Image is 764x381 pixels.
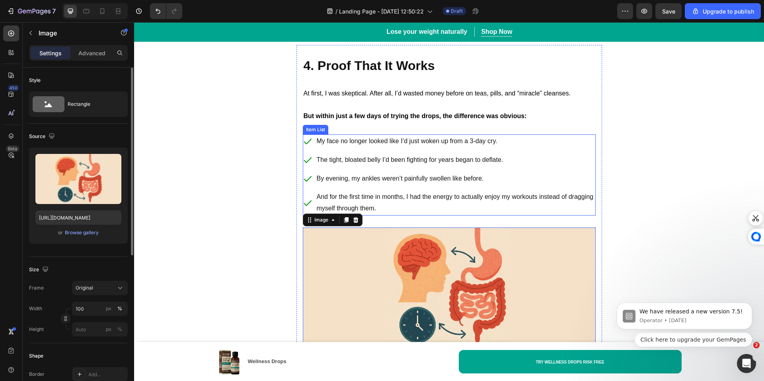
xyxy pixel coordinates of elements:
p: The tight, bloated belly I’d been fighting for years began to deflate. [183,132,460,144]
p: Settings [39,49,62,57]
p: 7 [52,6,56,16]
div: Beta [6,146,19,152]
span: Landing Page - [DATE] 12:50:22 [339,7,424,16]
div: Browse gallery [65,229,99,236]
div: % [117,305,122,312]
button: Original [72,281,128,295]
label: Width [29,305,42,312]
div: Shape [29,352,43,360]
span: / [335,7,337,16]
p: And for the first time in months, I had the energy to actually enjoy my workouts instead of dragg... [183,169,460,192]
iframe: Intercom notifications message [605,276,764,360]
div: Border [29,371,45,378]
span: Original [76,284,93,292]
p: Image [39,28,106,38]
div: Undo/Redo [150,3,182,19]
input: px% [72,301,128,316]
div: 450 [8,85,19,91]
img: gempages_577098816084247540-e8f6eb15-98fe-40c1-ace5-08c97a836aee.jpg [169,205,462,326]
div: Add... [88,371,126,378]
div: Item List [170,104,193,111]
div: Image [179,194,196,201]
button: % [104,304,113,313]
div: px [106,326,111,333]
span: Save [662,8,675,15]
iframe: Design area [134,22,764,381]
strong: But within just a few days of trying the drops, the difference was obvious: [170,90,393,97]
div: Upgrade to publish [692,7,754,16]
span: 2 [753,342,760,348]
strong: 4. Proof That It Works [170,36,301,51]
p: Advanced [78,49,105,57]
div: Rich Text Editor. Editing area: main [401,332,470,346]
div: Rectangle [68,95,116,113]
div: Size [29,264,50,275]
label: Frame [29,284,44,292]
p: By evening, my ankles weren’t painfully swollen like before. [183,151,460,162]
img: preview-image [35,154,121,204]
button: px [115,304,125,313]
button: Upgrade to publish [685,3,761,19]
div: Style [29,77,41,84]
p: My face no longer looked like I’d just woken up from a 3-day cry. [183,113,460,125]
input: https://example.com/image.jpg [35,210,121,225]
span: or [58,228,63,237]
button: Browse gallery [64,229,99,237]
a: Rich Text Editor. Editing area: main [325,328,548,351]
input: px% [72,322,128,336]
button: % [104,325,113,334]
div: Source [29,131,57,142]
strong: TRY WELLNESS DROPS RISK FREE [401,338,470,342]
div: px [106,305,111,312]
button: Save [655,3,682,19]
span: At first, I was skeptical. After all, I’d wasted money before on teas, pills, and “miracle” clean... [170,68,437,74]
span: Draft [451,8,463,15]
iframe: Intercom live chat [737,354,756,373]
button: 7 [3,3,59,19]
div: % [117,326,122,333]
button: px [115,325,125,334]
label: Height [29,326,44,333]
